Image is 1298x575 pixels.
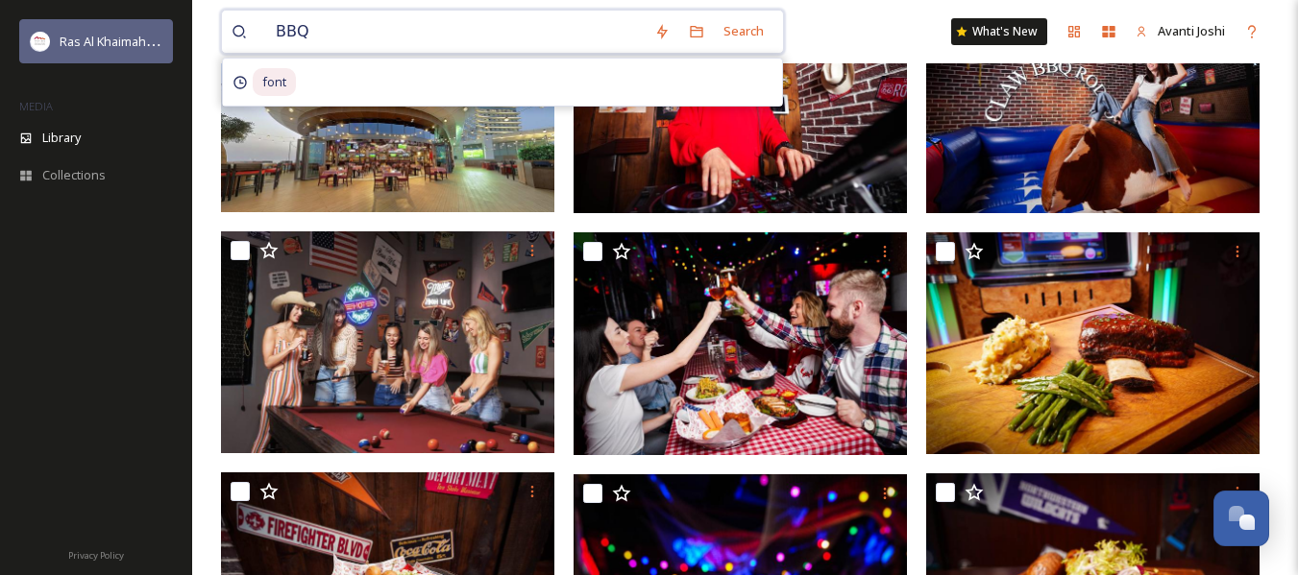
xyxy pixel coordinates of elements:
[714,12,773,50] div: Search
[31,32,50,51] img: Logo_RAKTDA_RGB-01.png
[19,99,53,113] span: MEDIA
[253,68,296,96] span: font
[68,549,124,562] span: Privacy Policy
[1158,22,1225,39] span: Avanti Joshi
[221,231,554,453] img: Claw BBQ (8).jpg
[42,166,106,184] span: Collections
[42,129,81,147] span: Library
[1213,491,1269,546] button: Open Chat
[951,18,1047,45] a: What's New
[926,232,1260,454] img: Claw BBQ (6).jpg
[221,18,554,212] img: Claw BBQ (11).jpg
[68,542,124,565] a: Privacy Policy
[60,32,331,50] span: Ras Al Khaimah Tourism Development Authority
[266,11,645,53] input: Search your library
[1126,12,1235,50] a: Avanti Joshi
[574,232,907,454] img: Claw BBQ (7).jpg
